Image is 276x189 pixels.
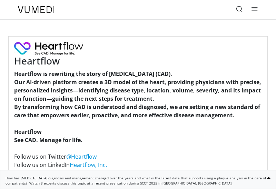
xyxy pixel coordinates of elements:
img: VuMedi Logo [18,6,55,13]
h3: Heartflow [14,55,262,67]
img: Heartflow [14,42,83,55]
strong: See CAD. Manage for life. [14,136,82,144]
p: Follow us on Twitter Follow us on LinkedIn Visit our website at [14,152,262,177]
p: How has [MEDICAL_DATA] diagnosis and management changed over the years and what is the latest dat... [6,176,270,186]
a: @Heartflow [66,153,97,160]
strong: Heartflow [14,128,42,136]
strong: Heartflow is rewriting the story of [MEDICAL_DATA] (CAD). [14,70,172,78]
a: [DOMAIN_NAME] [64,169,107,177]
strong: By transforming how CAD is understood and diagnosed, we are setting a new standard of care that e... [14,103,260,119]
strong: Our AI-driven platform creates a 3D model of the heart, providing physicians with precise, person... [14,78,261,102]
a: Heartflow, Inc. [70,161,107,169]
